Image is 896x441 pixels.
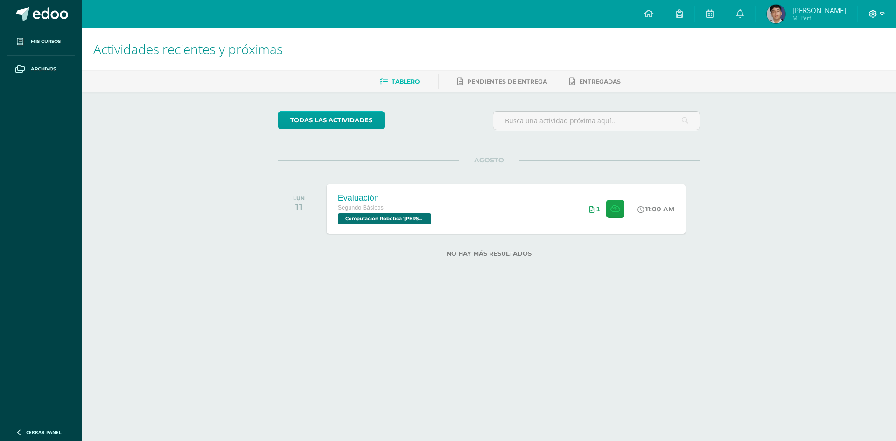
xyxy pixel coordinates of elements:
[31,38,61,45] span: Mis cursos
[392,78,420,85] span: Tablero
[338,213,431,224] span: Computación Robótica 'Newton'
[338,193,434,203] div: Evaluación
[467,78,547,85] span: Pendientes de entrega
[792,14,846,22] span: Mi Perfil
[493,112,700,130] input: Busca una actividad próxima aquí...
[596,205,600,213] span: 1
[380,74,420,89] a: Tablero
[278,111,385,129] a: todas las Actividades
[569,74,621,89] a: Entregadas
[278,250,700,257] label: No hay más resultados
[7,56,75,83] a: Archivos
[457,74,547,89] a: Pendientes de entrega
[31,65,56,73] span: Archivos
[767,5,785,23] img: 30d4cb0020ab827927e67cb8ef2bd6ce.png
[792,6,846,15] span: [PERSON_NAME]
[338,204,384,211] span: Segundo Básicos
[26,429,62,435] span: Cerrar panel
[93,40,283,58] span: Actividades recientes y próximas
[293,195,305,202] div: LUN
[637,205,674,213] div: 11:00 AM
[7,28,75,56] a: Mis cursos
[293,202,305,213] div: 11
[589,205,600,213] div: Archivos entregados
[579,78,621,85] span: Entregadas
[459,156,519,164] span: AGOSTO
